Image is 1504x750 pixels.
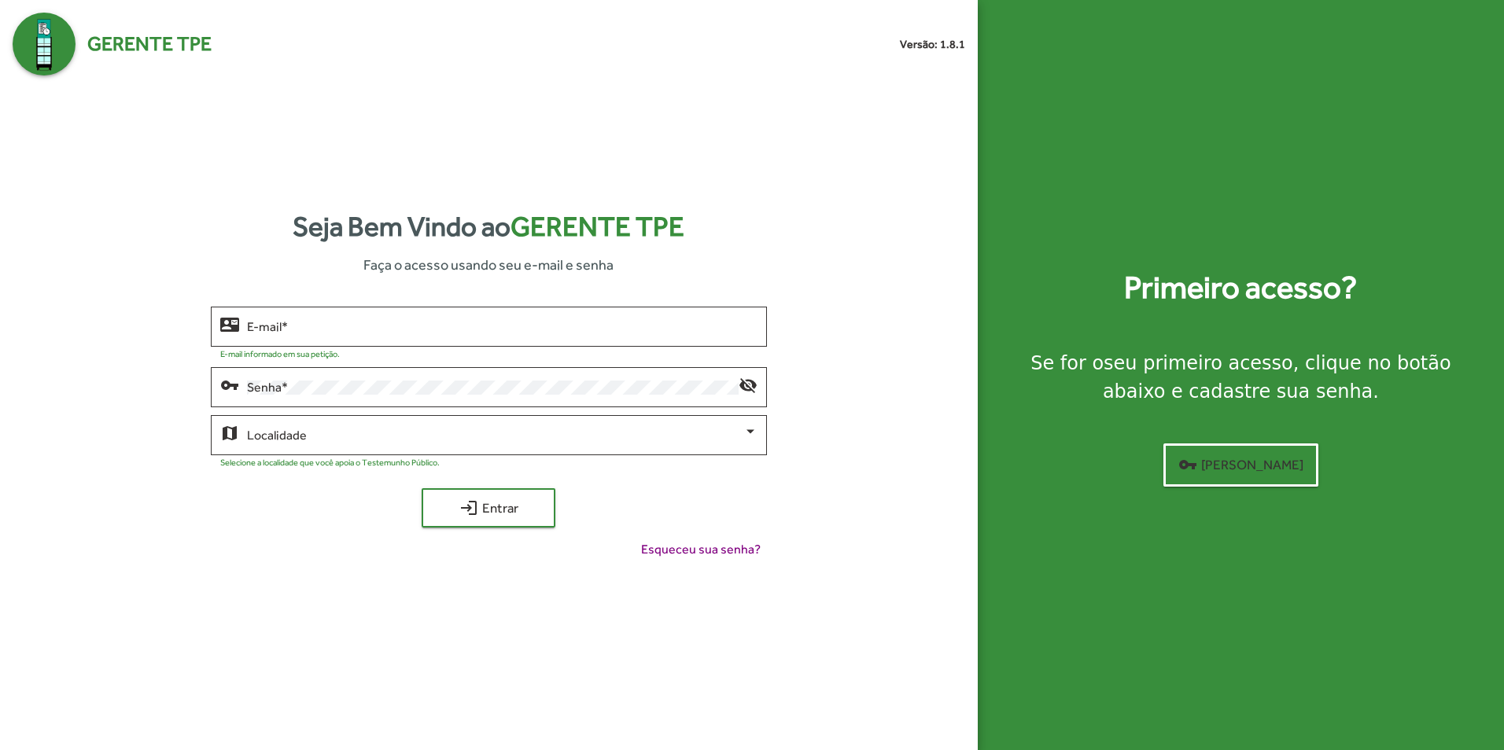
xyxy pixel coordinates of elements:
[1124,264,1357,311] strong: Primeiro acesso?
[641,540,761,559] span: Esqueceu sua senha?
[422,488,555,528] button: Entrar
[511,211,684,242] span: Gerente TPE
[436,494,541,522] span: Entrar
[220,314,239,333] mat-icon: contact_mail
[293,206,684,248] strong: Seja Bem Vindo ao
[1178,450,1303,479] span: [PERSON_NAME]
[1163,443,1318,487] button: [PERSON_NAME]
[1178,455,1197,474] mat-icon: vpn_key
[87,29,212,59] span: Gerente TPE
[1104,352,1293,374] strong: seu primeiro acesso
[220,423,239,442] mat-icon: map
[997,349,1485,406] div: Se for o , clique no botão abaixo e cadastre sua senha.
[363,254,614,275] span: Faça o acesso usando seu e-mail e senha
[13,13,76,75] img: Logo Gerente
[739,375,758,394] mat-icon: visibility_off
[459,498,478,517] mat-icon: login
[220,375,239,394] mat-icon: vpn_key
[220,458,440,467] mat-hint: Selecione a localidade que você apoia o Testemunho Público.
[220,349,340,358] mat-hint: E-mail informado em sua petição.
[900,36,965,53] small: Versão: 1.8.1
